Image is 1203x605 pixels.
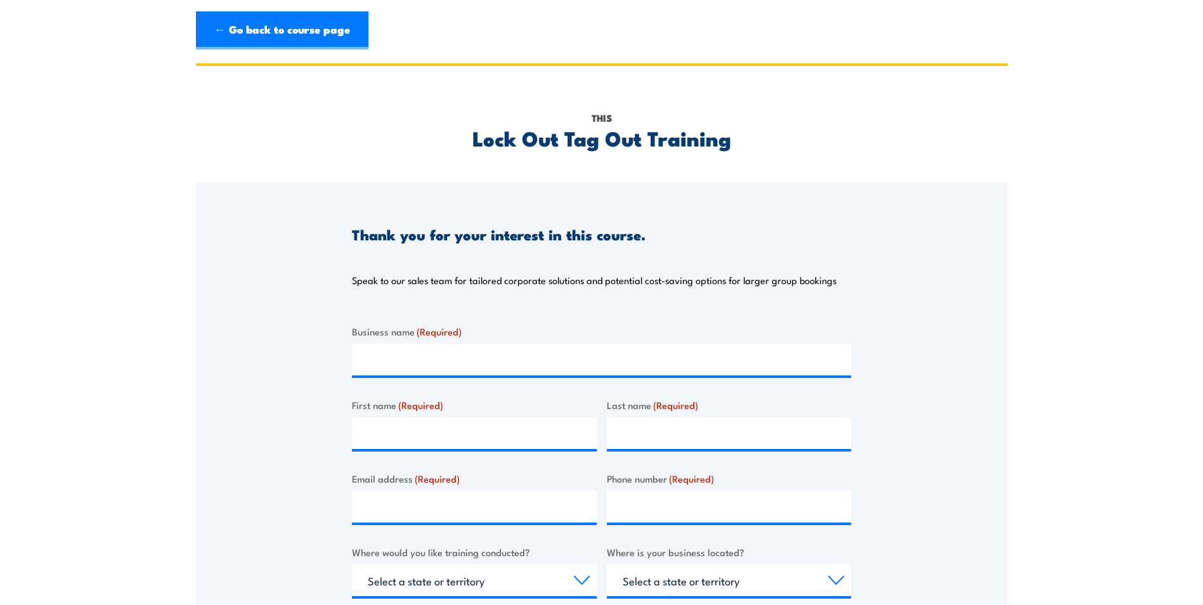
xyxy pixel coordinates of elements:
[352,324,851,339] label: Business name
[352,545,597,559] label: Where would you like training conducted?
[607,398,852,412] label: Last name
[352,274,836,287] p: Speak to our sales team for tailored corporate solutions and potential cost-saving options for la...
[417,324,462,338] span: (Required)
[653,398,698,412] span: (Required)
[352,471,597,486] label: Email address
[607,545,852,559] label: Where is your business located?
[196,11,368,49] a: ← Go back to course page
[352,129,851,146] h2: Lock Out Tag Out Training
[398,398,443,412] span: (Required)
[352,111,851,125] p: This
[352,227,646,242] h3: Thank you for your interest in this course.
[607,471,852,486] label: Phone number
[352,398,597,412] label: First name
[669,471,714,485] span: (Required)
[415,471,460,485] span: (Required)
